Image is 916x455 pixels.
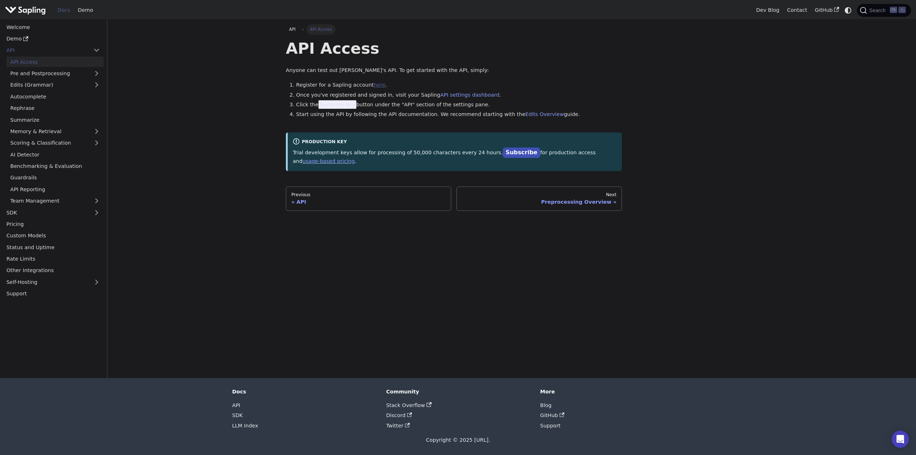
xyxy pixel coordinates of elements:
button: Switch between dark and light mode (currently system mode) [843,5,853,15]
a: Custom Models [3,231,104,241]
div: Copyright © 2025 [URL]. [232,436,684,445]
nav: Breadcrumbs [286,24,622,34]
li: Click the button under the "API" section of the settings pane. [296,101,622,109]
a: Docs [54,5,74,16]
a: Guardrails [6,173,104,183]
a: Memory & Retrieval [6,126,104,137]
a: Sapling.ai [5,5,48,15]
button: Search (Ctrl+K) [857,4,911,17]
button: Collapse sidebar category 'API' [89,45,104,55]
a: Welcome [3,22,104,32]
a: here [374,82,385,88]
button: Expand sidebar category 'SDK' [89,207,104,218]
a: Pricing [3,219,104,229]
a: Summarize [6,115,104,125]
a: API [286,24,299,34]
a: Self-Hosting [3,277,104,287]
p: Anyone can test out [PERSON_NAME]'s API. To get started with the API, simply: [286,66,622,75]
a: Demo [3,34,104,44]
a: API settings dashboard [440,92,499,98]
a: Rate Limits [3,254,104,264]
a: Dev Blog [752,5,783,16]
a: API Reporting [6,184,104,194]
a: API Access [6,57,104,67]
div: Production Key [293,138,617,146]
div: Community [386,388,530,395]
a: Subscribe [503,147,540,158]
a: Scoring & Classification [6,138,104,148]
li: Start using the API by following the API documentation. We recommend starting with the guide. [296,110,622,119]
li: Register for a Sapling account . [296,81,622,89]
a: Support [3,289,104,299]
a: SDK [232,412,243,418]
a: Stack Overflow [386,402,431,408]
a: Benchmarking & Evaluation [6,161,104,171]
div: Docs [232,388,376,395]
h1: API Access [286,39,622,58]
a: AI Detector [6,149,104,160]
div: API [291,199,446,205]
a: Edits (Grammar) [6,80,104,90]
div: Previous [291,192,446,198]
li: Once you've registered and signed in, visit your Sapling . [296,91,622,100]
a: NextPreprocessing Overview [457,187,622,211]
span: API Access [307,24,335,34]
span: Generate Key [318,100,356,109]
a: Twitter [386,423,410,429]
a: LLM Index [232,423,258,429]
a: Status and Uptime [3,242,104,252]
span: API [289,27,296,32]
p: Trial development keys allow for processing of 50,000 characters every 24 hours. for production a... [293,148,617,166]
a: Blog [540,402,552,408]
div: More [540,388,684,395]
a: PreviousAPI [286,187,452,211]
a: Support [540,423,561,429]
a: Team Management [6,196,104,206]
div: Open Intercom Messenger [892,431,909,448]
span: Search [867,8,890,13]
a: Demo [74,5,97,16]
a: usage-based pricing [302,158,355,164]
a: API [3,45,89,55]
a: Autocomplete [6,91,104,102]
kbd: K [898,7,906,13]
a: Other Integrations [3,265,104,276]
a: SDK [3,207,89,218]
a: GitHub [811,5,843,16]
a: Rephrase [6,103,104,113]
a: API [232,402,240,408]
div: Preprocessing Overview [462,199,617,205]
nav: Docs pages [286,187,622,211]
a: Contact [783,5,811,16]
div: Next [462,192,617,198]
a: Edits Overview [525,111,564,117]
a: Pre and Postprocessing [6,68,104,79]
img: Sapling.ai [5,5,46,15]
a: Discord [386,412,412,418]
a: GitHub [540,412,565,418]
